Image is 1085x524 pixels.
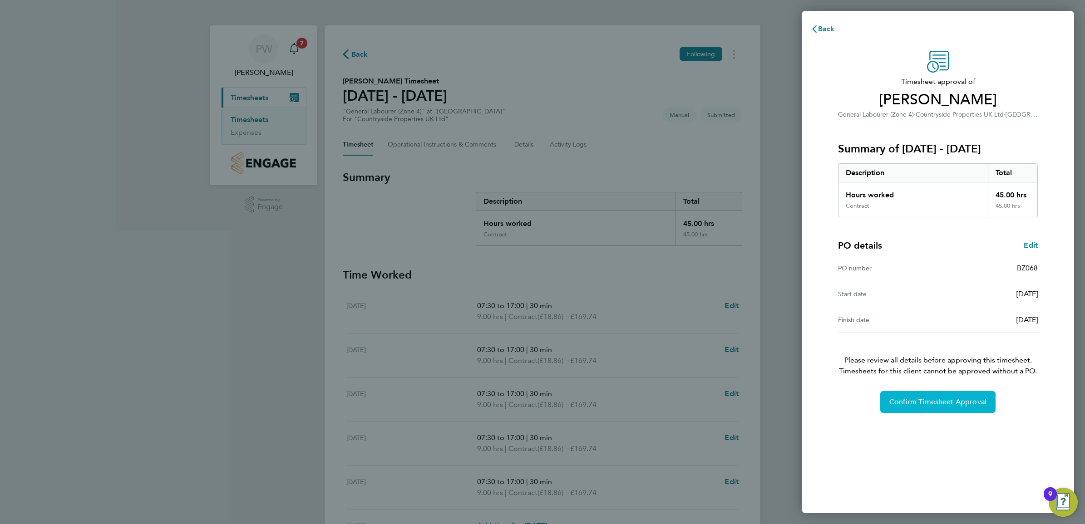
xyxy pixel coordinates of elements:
[838,76,1038,87] span: Timesheet approval of
[1004,111,1006,118] span: ·
[914,111,916,118] span: ·
[846,202,869,210] div: Contract
[1024,241,1038,250] span: Edit
[1024,240,1038,251] a: Edit
[838,239,882,252] h4: PO details
[838,164,988,182] div: Description
[889,397,986,406] span: Confirm Timesheet Approval
[880,391,996,413] button: Confirm Timesheet Approval
[1006,110,1070,118] span: [GEOGRAPHIC_DATA]
[838,314,938,325] div: Finish date
[938,289,1038,299] div: [DATE]
[827,366,1049,377] span: Timesheets for this client cannot be approved without a PO.
[838,163,1038,217] div: Summary of 18 - 24 Aug 2025
[838,91,1038,109] span: [PERSON_NAME]
[988,182,1038,202] div: 45.00 hrs
[838,289,938,299] div: Start date
[1048,494,1052,506] div: 9
[988,164,1038,182] div: Total
[838,263,938,274] div: PO number
[818,24,835,33] span: Back
[938,314,1038,325] div: [DATE]
[838,182,988,202] div: Hours worked
[988,202,1038,217] div: 45.00 hrs
[838,111,914,118] span: General Labourer (Zone 4)
[916,111,1004,118] span: Countryside Properties UK Ltd
[1049,488,1078,517] button: Open Resource Center, 9 new notifications
[838,142,1038,156] h3: Summary of [DATE] - [DATE]
[827,333,1049,377] p: Please review all details before approving this timesheet.
[802,20,844,38] button: Back
[1017,264,1038,272] span: BZ068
